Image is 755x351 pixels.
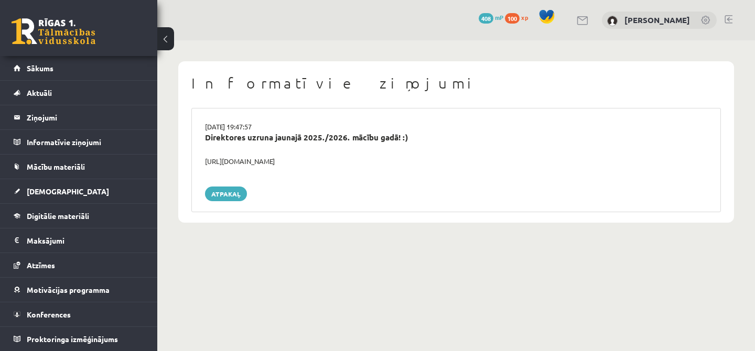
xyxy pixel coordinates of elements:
[14,278,144,302] a: Motivācijas programma
[27,334,118,344] span: Proktoringa izmēģinājums
[27,187,109,196] span: [DEMOGRAPHIC_DATA]
[624,15,690,25] a: [PERSON_NAME]
[14,105,144,129] a: Ziņojumi
[479,13,493,24] span: 408
[12,18,95,45] a: Rīgas 1. Tālmācības vidusskola
[495,13,503,21] span: mP
[27,162,85,171] span: Mācību materiāli
[205,131,707,144] div: Direktores uzruna jaunajā 2025./2026. mācību gadā! :)
[27,211,89,221] span: Digitālie materiāli
[27,130,144,154] legend: Informatīvie ziņojumi
[14,56,144,80] a: Sākums
[14,302,144,326] a: Konferences
[27,260,55,270] span: Atzīmes
[14,228,144,253] a: Maksājumi
[14,179,144,203] a: [DEMOGRAPHIC_DATA]
[479,13,503,21] a: 408 mP
[27,228,144,253] legend: Maksājumi
[14,204,144,228] a: Digitālie materiāli
[27,105,144,129] legend: Ziņojumi
[14,130,144,154] a: Informatīvie ziņojumi
[14,327,144,351] a: Proktoringa izmēģinājums
[14,155,144,179] a: Mācību materiāli
[27,63,53,73] span: Sākums
[505,13,520,24] span: 100
[27,88,52,97] span: Aktuāli
[205,187,247,201] a: Atpakaļ
[14,253,144,277] a: Atzīmes
[197,122,715,132] div: [DATE] 19:47:57
[505,13,533,21] a: 100 xp
[191,74,721,92] h1: Informatīvie ziņojumi
[521,13,528,21] span: xp
[27,310,71,319] span: Konferences
[197,156,715,167] div: [URL][DOMAIN_NAME]
[607,16,618,26] img: Anna Leibus
[27,285,110,294] span: Motivācijas programma
[14,81,144,105] a: Aktuāli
